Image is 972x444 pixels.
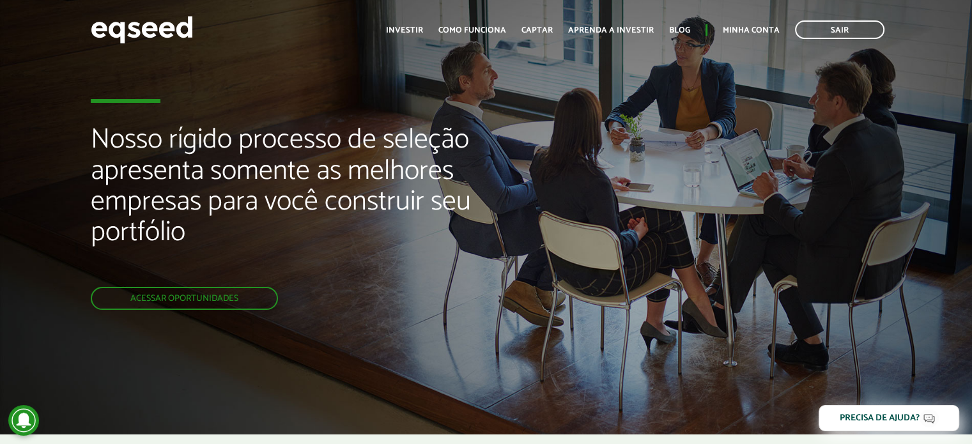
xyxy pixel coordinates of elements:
a: Minha conta [723,26,780,34]
a: Aprenda a investir [568,26,654,34]
a: Sair [795,20,884,39]
h2: Nosso rígido processo de seleção apresenta somente as melhores empresas para você construir seu p... [91,125,558,287]
img: EqSeed [91,13,193,47]
a: Investir [386,26,423,34]
a: Captar [521,26,553,34]
a: Acessar oportunidades [91,287,278,310]
a: Como funciona [438,26,506,34]
a: Blog [669,26,690,34]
